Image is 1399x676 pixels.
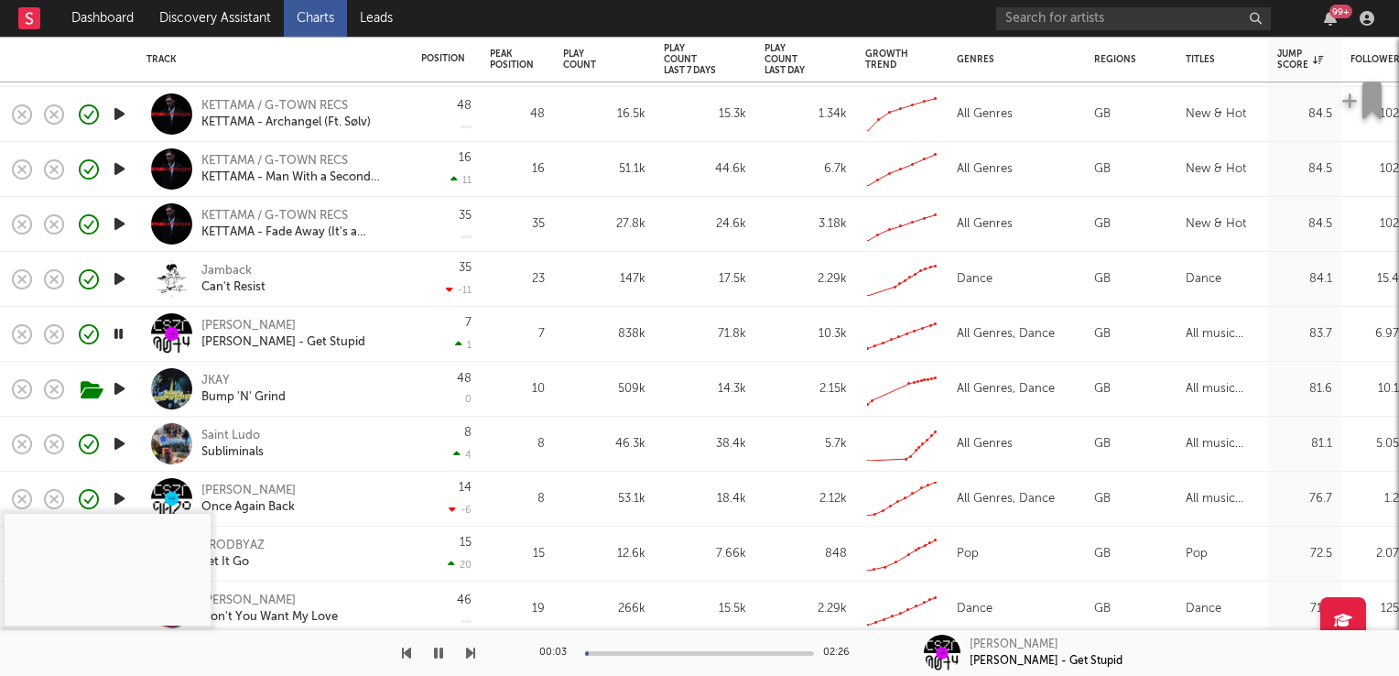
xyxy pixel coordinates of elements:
div: Play Count Last 7 Days [664,43,719,76]
div: -6 [449,504,472,516]
div: GB [1094,488,1111,510]
div: 16.5k [563,104,645,125]
div: 23 [490,268,545,290]
div: [PERSON_NAME] [201,593,338,609]
div: 48 [490,104,545,125]
div: 848 [765,543,847,565]
div: All Genres [957,104,1013,125]
div: 2.29k [765,598,847,620]
div: PRODBYAZ [201,538,265,554]
div: [PERSON_NAME] - Get Stupid [201,334,365,351]
div: 99 + [1329,5,1352,18]
div: Track [146,54,394,65]
div: New & Hot [1186,213,1246,235]
div: 00:03 [539,642,576,664]
div: JKAY [201,373,286,389]
div: 8 [490,433,545,455]
div: GB [1094,378,1111,400]
input: Search for artists [996,7,1271,30]
div: All Genres [957,213,1013,235]
div: 48 [457,373,472,385]
div: 35 [459,262,472,274]
a: [PERSON_NAME]Don't You Want My Love [201,593,338,626]
div: GB [1094,323,1111,345]
div: Dance [957,268,992,290]
div: GB [1094,158,1111,180]
div: 12.6k [563,543,645,565]
div: 16 [459,152,472,164]
div: All Genres, Dance [957,488,1055,510]
div: Bump 'N' Grind [201,389,286,406]
div: GB [1094,433,1111,455]
div: 147k [563,268,645,290]
div: 38.4k [664,433,746,455]
div: 48 [457,100,472,112]
div: GB [1094,104,1111,125]
div: 76.7 [1277,488,1332,510]
div: 14 [459,482,472,494]
div: [PERSON_NAME] - Get Stupid [970,653,1122,670]
div: All music genres, Dance [1186,323,1259,345]
div: All music genres, Dance [1186,378,1259,400]
div: 71.6 [1277,598,1332,620]
div: 24.6k [664,213,746,235]
div: 4 [453,449,472,461]
div: 2.29k [765,268,847,290]
div: Can't Resist [201,279,266,296]
div: Once Again Back [201,499,296,516]
a: KETTAMA / G-TOWN RECSKETTAMA - Archangel (Ft. Sølv) [201,98,371,131]
div: 8 [490,488,545,510]
div: 838k [563,323,645,345]
div: 0 [465,395,472,405]
div: All music genres, Dance, New & Hot [1186,488,1259,510]
div: Play Count Last Day [765,43,819,76]
div: Dance [1186,268,1221,290]
button: 99+ [1324,11,1337,26]
div: 53.1k [563,488,645,510]
div: 51.1k [563,158,645,180]
div: KETTAMA / G-TOWN RECS [201,98,371,114]
div: 6.7k [765,158,847,180]
div: 71.8k [664,323,746,345]
div: 10 [490,378,545,400]
div: New & Hot [1186,104,1246,125]
div: Let It Go [201,554,265,571]
div: 15 [490,543,545,565]
div: [PERSON_NAME] [201,318,365,334]
div: Jump Score [1277,49,1323,71]
div: 84.5 [1277,104,1332,125]
div: 7.66k [664,543,746,565]
div: Play Count [563,49,618,71]
div: All Genres, Dance [957,378,1055,400]
a: Saint LudoSubliminals [201,428,264,461]
div: 17.5k [664,268,746,290]
a: [PERSON_NAME][PERSON_NAME] - Get Stupid [201,318,365,351]
div: Pop [1186,543,1208,565]
div: Growth Trend [865,49,911,71]
div: New & Hot [1186,158,1246,180]
div: 7 [490,323,545,345]
div: All Genres [957,433,1013,455]
div: Dance [1186,598,1221,620]
div: 509k [563,378,645,400]
div: Dance [957,598,992,620]
div: [PERSON_NAME] [970,637,1058,653]
div: Subliminals [201,444,264,461]
div: 83.7 [1277,323,1332,345]
div: 15 [460,537,472,549]
div: 35 [490,213,545,235]
div: GB [1094,268,1111,290]
div: Position [421,53,465,64]
div: [PERSON_NAME] [201,483,296,499]
div: All music genres, New & Hot [1186,433,1259,455]
div: 72.5 [1277,543,1332,565]
div: -11 [446,284,472,296]
div: 1.34k [765,104,847,125]
div: 5.7k [765,433,847,455]
div: 46 [457,594,472,606]
div: Saint Ludo [201,428,264,444]
div: 44.6k [664,158,746,180]
div: 1 [455,339,472,351]
div: KETTAMA - Fade Away (It's a Feeling) [201,224,398,241]
a: [PERSON_NAME]Once Again Back [201,483,296,516]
